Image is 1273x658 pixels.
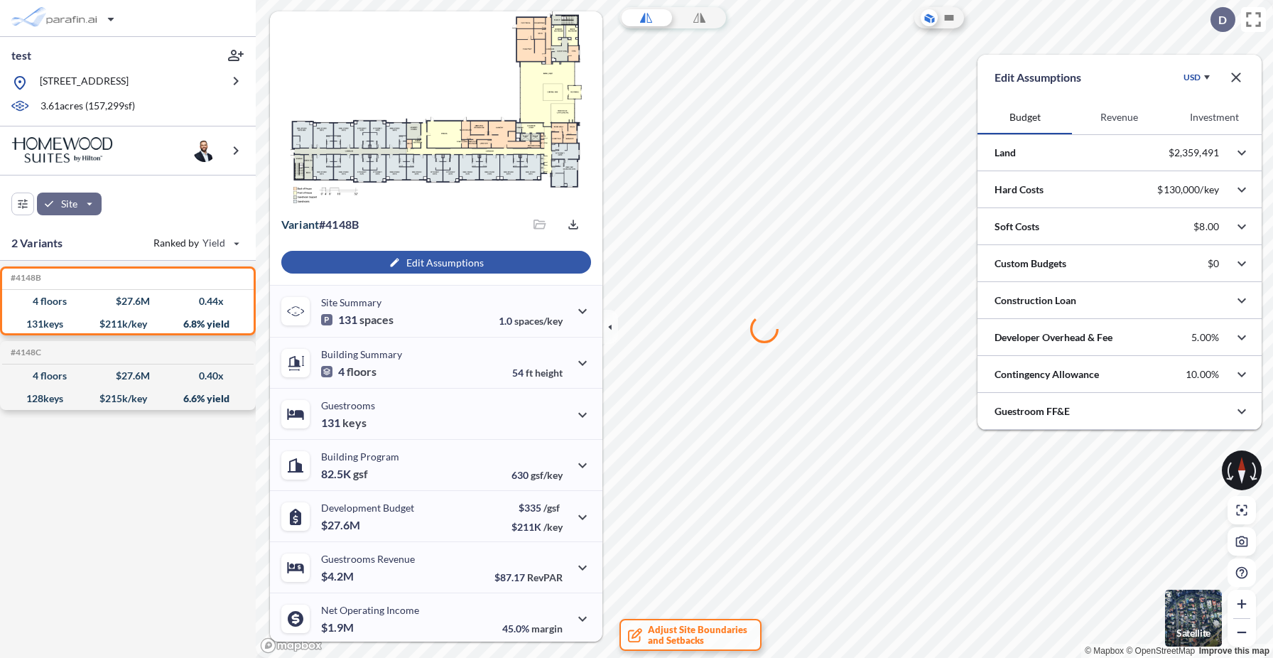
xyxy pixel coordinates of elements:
p: $1.9M [321,620,356,635]
button: Site Plan [941,9,958,26]
span: margin [531,622,563,635]
p: $27.6M [321,518,362,532]
p: Building Summary [321,348,402,360]
p: Land [995,146,1016,160]
p: test [11,48,31,63]
span: keys [342,416,367,430]
p: Development Budget [321,502,414,514]
span: ft [526,367,533,379]
span: Yield [202,236,226,250]
span: spaces/key [514,315,563,327]
p: 10.00% [1186,368,1219,381]
button: Budget [977,100,1072,134]
div: USD [1183,72,1201,83]
p: Site [61,197,77,211]
button: Adjust Site Boundariesand Setbacks [619,619,762,651]
span: floors [347,365,377,379]
p: $211K [511,521,563,533]
img: Switcher Image [1165,590,1222,647]
span: /key [543,521,563,533]
p: $130,000/key [1157,183,1219,196]
span: gsf/key [531,469,563,481]
h5: Click to copy the code [8,273,41,283]
p: Developer Overhead & Fee [995,330,1112,345]
a: Mapbox homepage [260,637,323,654]
p: Guestroom FF&E [995,404,1070,419]
p: $335 [511,502,563,514]
button: Edit Assumptions [281,251,591,274]
p: 45.0% [502,622,563,635]
button: Revenue [1072,100,1166,134]
p: $8.00 [1193,220,1219,233]
p: Site Summary [321,296,381,308]
p: Building Program [321,451,399,463]
span: spaces [359,313,394,327]
p: Contingency Allowance [995,367,1099,382]
p: 3.61 acres ( 157,299 sf) [40,99,135,114]
p: 54 [512,367,563,379]
button: Site [37,193,102,215]
p: Hard Costs [995,183,1044,197]
button: Investment [1167,100,1262,134]
span: height [535,367,563,379]
p: D [1218,14,1227,26]
p: 1.0 [499,315,563,327]
p: 131 [321,416,367,430]
p: Satellite [1176,627,1210,639]
p: Edit Assumptions [995,69,1081,86]
button: Switcher ImageSatellite [1165,590,1222,647]
p: $0 [1208,257,1219,270]
img: Floorplans preview [270,11,602,205]
p: 131 [321,313,394,327]
button: Aerial View [921,9,938,26]
p: # 4148b [281,217,359,232]
span: RevPAR [527,571,563,583]
p: Custom Budgets [995,257,1066,271]
p: Guestrooms [321,399,375,411]
p: [STREET_ADDRESS] [40,74,129,92]
p: View Floorplans [307,178,381,189]
a: Mapbox [1085,646,1124,656]
p: 4 [321,365,377,379]
img: user logo [193,139,216,162]
a: OpenStreetMap [1126,646,1195,656]
p: $4.2M [321,569,356,583]
p: 82.5K [321,467,368,481]
p: Net Operating Income [321,604,419,616]
p: 2 Variants [11,234,63,252]
img: BrandImage [11,137,113,163]
p: Guestrooms Revenue [321,553,415,565]
p: 630 [511,469,563,481]
span: Adjust Site Boundaries and Setbacks [648,625,747,646]
span: /gsf [543,502,560,514]
p: Construction Loan [995,293,1076,308]
h5: Click to copy the code [8,347,41,357]
button: Ranked by Yield [142,232,249,254]
p: $87.17 [494,571,563,583]
p: Soft Costs [995,220,1039,234]
span: Variant [281,217,319,231]
span: gsf [353,467,368,481]
p: 5.00% [1191,331,1219,344]
p: $2,359,491 [1169,146,1219,159]
a: Improve this map [1199,646,1269,656]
